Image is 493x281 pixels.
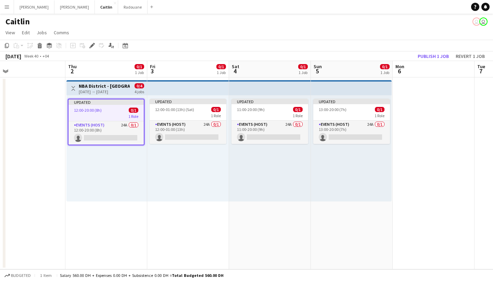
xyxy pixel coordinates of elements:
[313,99,390,144] app-job-card: Updated13:00-20:00 (7h)0/11 RoleEvents (Host)24A0/113:00-20:00 (7h)
[155,107,194,112] span: 12:00-01:00 (13h) (Sat)
[37,29,47,36] span: Jobs
[415,52,452,61] button: Publish 1 job
[5,16,30,27] h1: Caitlin
[95,0,118,14] button: Caitlin
[150,99,226,104] div: Updated
[34,28,50,37] a: Jobs
[3,28,18,37] a: View
[60,273,224,278] div: Salary 560.00 DH + Expenses 0.00 DH + Subsistence 0.00 DH =
[314,63,322,70] span: Sun
[79,89,130,94] div: [DATE] → [DATE]
[293,107,303,112] span: 0/1
[150,121,226,144] app-card-role: Events (Host)24A0/112:00-01:00 (13h)
[217,70,226,75] div: 1 Job
[135,83,144,88] span: 0/4
[299,70,307,75] div: 1 Job
[476,67,485,75] span: 7
[237,107,265,112] span: 11:00-20:00 (9h)
[68,99,144,145] app-job-card: Updated12:00-20:00 (8h)0/11 RoleEvents (Host)24A0/112:00-20:00 (8h)
[453,52,488,61] button: Revert 1 job
[375,113,384,118] span: 1 Role
[150,63,155,70] span: Fri
[150,99,226,144] app-job-card: Updated12:00-01:00 (13h) (Sat)0/11 RoleEvents (Host)24A0/112:00-01:00 (13h)
[68,99,144,105] div: Updated
[11,273,31,278] span: Budgeted
[128,114,138,119] span: 1 Role
[375,107,384,112] span: 0/1
[479,17,488,26] app-user-avatar: Caitlin Aldendorff
[23,53,40,59] span: Week 40
[51,28,72,37] a: Comms
[313,67,322,75] span: 5
[135,70,144,75] div: 1 Job
[5,29,15,36] span: View
[42,53,49,59] div: +04
[232,63,239,70] span: Sat
[394,67,404,75] span: 6
[231,67,239,75] span: 4
[135,88,144,94] div: 4 jobs
[231,121,308,144] app-card-role: Events (Host)24A0/111:00-20:00 (9h)
[54,0,95,14] button: [PERSON_NAME]
[380,70,389,75] div: 1 Job
[22,29,30,36] span: Edit
[298,64,308,69] span: 0/1
[380,64,390,69] span: 0/1
[172,273,224,278] span: Total Budgeted 560.00 DH
[472,17,481,26] app-user-avatar: Caitlin Aldendorff
[79,83,130,89] h3: NBA District - [GEOGRAPHIC_DATA]
[313,99,390,104] div: Updated
[395,63,404,70] span: Mon
[54,29,69,36] span: Comms
[5,53,21,60] div: [DATE]
[477,63,485,70] span: Tue
[14,0,54,14] button: [PERSON_NAME]
[231,99,308,144] app-job-card: Updated11:00-20:00 (9h)0/11 RoleEvents (Host)24A0/111:00-20:00 (9h)
[149,67,155,75] span: 3
[293,113,303,118] span: 1 Role
[3,272,32,279] button: Budgeted
[211,107,221,112] span: 0/1
[74,108,102,113] span: 12:00-20:00 (8h)
[231,99,308,104] div: Updated
[68,63,77,70] span: Thu
[129,108,138,113] span: 0/1
[67,67,77,75] span: 2
[19,28,33,37] a: Edit
[319,107,346,112] span: 13:00-20:00 (7h)
[216,64,226,69] span: 0/1
[211,113,221,118] span: 1 Role
[38,273,54,278] span: 1 item
[313,121,390,144] app-card-role: Events (Host)24A0/113:00-20:00 (7h)
[118,0,148,14] button: Radouane
[68,121,144,145] app-card-role: Events (Host)24A0/112:00-20:00 (8h)
[135,64,144,69] span: 0/1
